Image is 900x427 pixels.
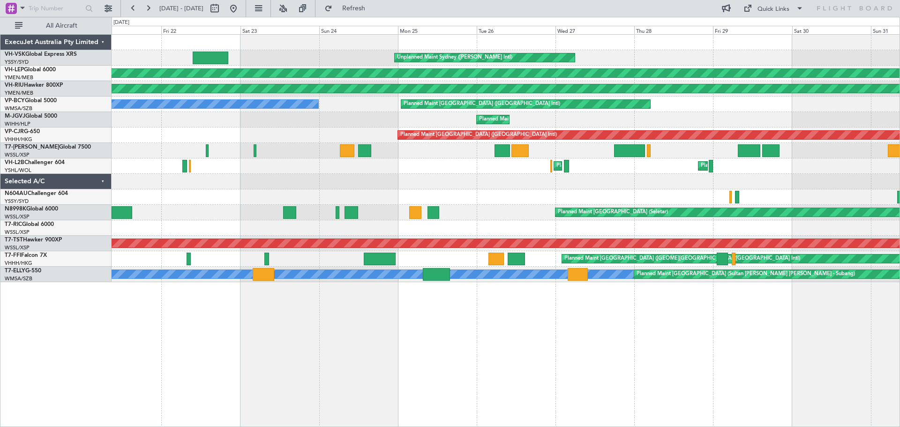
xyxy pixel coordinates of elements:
a: VP-BCYGlobal 5000 [5,98,57,104]
span: N604AU [5,191,28,196]
a: N8998KGlobal 6000 [5,206,58,212]
button: Quick Links [739,1,808,16]
button: All Aircraft [10,18,102,33]
a: T7-RICGlobal 6000 [5,222,54,227]
a: YSSY/SYD [5,198,29,205]
a: WIHH/HLP [5,120,30,127]
a: VH-RIUHawker 800XP [5,82,63,88]
a: T7-FFIFalcon 7X [5,253,47,258]
a: YSHL/WOL [5,167,31,174]
div: Planned Maint [GEOGRAPHIC_DATA] (Sultan [PERSON_NAME] [PERSON_NAME] - Subang) [637,267,855,281]
a: VH-LEPGlobal 6000 [5,67,56,73]
span: T7-RIC [5,222,22,227]
input: Trip Number [29,1,82,15]
a: VH-VSKGlobal Express XRS [5,52,77,57]
a: YMEN/MEB [5,74,33,81]
div: Thu 28 [634,26,713,34]
div: Fri 29 [713,26,792,34]
div: Wed 27 [555,26,634,34]
a: WMSA/SZB [5,105,32,112]
div: Sat 30 [792,26,871,34]
div: Sun 24 [319,26,398,34]
a: YMEN/MEB [5,90,33,97]
span: T7-FFI [5,253,21,258]
a: YSSY/SYD [5,59,29,66]
span: VH-LEP [5,67,24,73]
span: VH-VSK [5,52,25,57]
a: T7-ELLYG-550 [5,268,41,274]
span: [DATE] - [DATE] [159,4,203,13]
a: T7-[PERSON_NAME]Global 7500 [5,144,91,150]
a: VHHH/HKG [5,260,32,267]
span: VH-RIU [5,82,24,88]
span: Refresh [334,5,374,12]
div: Mon 25 [398,26,477,34]
button: Refresh [320,1,376,16]
span: VP-BCY [5,98,25,104]
span: N8998K [5,206,26,212]
div: Planned Maint Sydney ([PERSON_NAME] Intl) [556,159,665,173]
a: WSSL/XSP [5,213,30,220]
a: WMSA/SZB [5,275,32,282]
div: Unplanned Maint Sydney ([PERSON_NAME] Intl) [397,51,512,65]
div: Quick Links [757,5,789,14]
span: All Aircraft [24,22,99,29]
a: VP-CJRG-650 [5,129,40,135]
div: Planned Maint [GEOGRAPHIC_DATA] (Seletar) [558,205,668,219]
div: Tue 26 [477,26,555,34]
a: WSSL/XSP [5,151,30,158]
span: M-JGVJ [5,113,25,119]
span: VH-L2B [5,160,24,165]
div: Planned Maint [GEOGRAPHIC_DATA] ([GEOGRAPHIC_DATA] Intl) [404,97,560,111]
div: Planned Maint [GEOGRAPHIC_DATA] (Halim Intl) [479,112,596,127]
div: Sat 23 [240,26,319,34]
div: Fri 22 [161,26,240,34]
div: Planned Maint [GEOGRAPHIC_DATA] ([GEOGRAPHIC_DATA]) [701,159,848,173]
a: WSSL/XSP [5,244,30,251]
a: VHHH/HKG [5,136,32,143]
div: [DATE] [113,19,129,27]
span: T7-ELLY [5,268,25,274]
a: M-JGVJGlobal 5000 [5,113,57,119]
div: Thu 21 [82,26,161,34]
a: N604AUChallenger 604 [5,191,68,196]
a: T7-TSTHawker 900XP [5,237,62,243]
a: VH-L2BChallenger 604 [5,160,65,165]
a: WSSL/XSP [5,229,30,236]
div: Planned Maint [GEOGRAPHIC_DATA] ([GEOGRAPHIC_DATA] Intl) [400,128,557,142]
span: VP-CJR [5,129,24,135]
span: T7-TST [5,237,23,243]
div: Planned Maint [GEOGRAPHIC_DATA] ([GEOGRAPHIC_DATA] Intl) [564,252,721,266]
span: T7-[PERSON_NAME] [5,144,59,150]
